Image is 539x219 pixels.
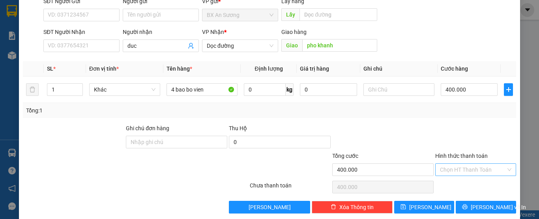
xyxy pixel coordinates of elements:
span: user-add [188,43,194,49]
span: Cước hàng [441,66,468,72]
span: SL [47,66,53,72]
button: save[PERSON_NAME] [394,201,455,213]
span: kg [286,83,294,96]
div: Tổng: 1 [26,106,209,115]
input: Dọc đường [302,39,377,52]
span: Giao hàng [281,29,307,35]
span: [PERSON_NAME] và In [471,203,526,212]
span: Khác [94,84,155,95]
span: Tổng cước [332,153,358,159]
input: VD: Bàn, Ghế [167,83,238,96]
span: Dọc đường [207,40,273,52]
th: Ghi chú [360,61,438,77]
button: deleteXóa Thông tin [312,201,393,213]
span: VP Nhận [202,29,224,35]
div: SĐT Người Nhận [43,28,120,36]
span: [PERSON_NAME] [409,203,451,212]
label: Ghi chú đơn hàng [126,125,169,131]
span: [PERSON_NAME] [249,203,291,212]
span: BX An Sương [207,9,273,21]
input: Ghi chú đơn hàng [126,136,227,148]
div: Chưa thanh toán [249,181,331,195]
label: Hình thức thanh toán [435,153,488,159]
span: Lấy [281,8,299,21]
span: Giao [281,39,302,52]
span: Tên hàng [167,66,192,72]
span: Thu Hộ [229,125,247,131]
span: save [401,204,406,210]
input: 0 [300,83,357,96]
span: Đơn vị tính [89,66,119,72]
span: Định lượng [255,66,283,72]
button: plus [504,83,513,96]
button: printer[PERSON_NAME] và In [456,201,516,213]
input: Dọc đường [299,8,377,21]
span: delete [331,204,336,210]
span: plus [504,86,513,93]
button: [PERSON_NAME] [229,201,310,213]
span: Giá trị hàng [300,66,329,72]
div: Người nhận [123,28,199,36]
button: delete [26,83,39,96]
span: printer [462,204,468,210]
span: Xóa Thông tin [339,203,374,212]
input: Ghi Chú [363,83,434,96]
